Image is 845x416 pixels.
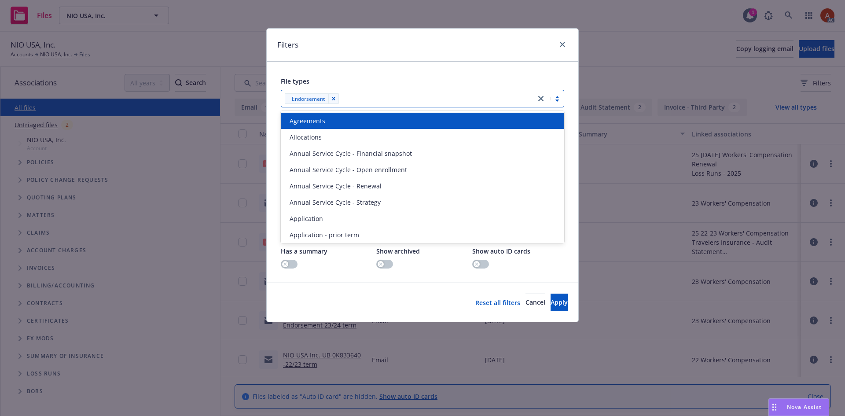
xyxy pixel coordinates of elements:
span: Annual Service Cycle - Renewal [290,181,382,191]
button: Cancel [525,294,545,311]
div: Remove [object Object] [328,93,339,104]
span: Cancel [525,298,545,306]
span: Application [290,214,323,223]
span: Endorsement [288,94,325,103]
span: Endorsement [292,94,325,103]
span: Application - prior term [290,230,359,239]
span: Show auto ID cards [472,247,530,255]
span: Annual Service Cycle - Open enrollment [290,165,407,174]
a: close [536,93,546,104]
span: Agreements [290,116,325,125]
button: Nova Assist [768,398,829,416]
span: Show archived [376,247,420,255]
div: Drag to move [769,399,780,416]
h1: Filters [277,39,298,51]
span: Annual Service Cycle - Strategy [290,198,381,207]
span: Has a summary [281,247,327,255]
span: File types [281,77,309,85]
span: Annual Service Cycle - Financial snapshot [290,149,412,158]
span: Nova Assist [787,403,822,411]
a: close [557,39,568,50]
span: Apply [551,298,568,306]
button: Apply [551,294,568,311]
span: Allocations [290,133,322,142]
a: Reset all filters [475,298,520,307]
